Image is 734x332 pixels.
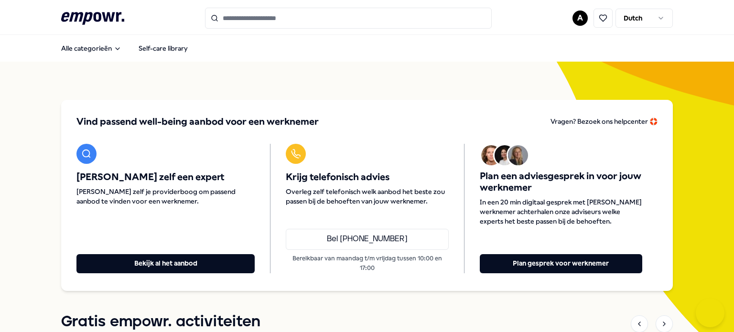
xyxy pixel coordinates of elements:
span: [PERSON_NAME] zelf je providerboog om passend aanbod te vinden voor een werknemer. [76,187,255,206]
a: Vragen? Bezoek ons helpcenter 🛟 [550,115,658,129]
span: Krijg telefonisch advies [286,171,448,183]
button: Alle categorieën [54,39,129,58]
p: Bereikbaar van maandag t/m vrijdag tussen 10:00 en 17:00 [286,254,448,273]
button: Plan gesprek voor werknemer [480,254,642,273]
span: Overleg zelf telefonisch welk aanbod het beste zou passen bij de behoeften van jouw werknemer. [286,187,448,206]
span: [PERSON_NAME] zelf een expert [76,171,255,183]
span: Vind passend well-being aanbod voor een werknemer [76,115,319,129]
button: Bekijk al het aanbod [76,254,255,273]
span: Vragen? Bezoek ons helpcenter 🛟 [550,118,658,125]
a: Bel [PHONE_NUMBER] [286,229,448,250]
span: Plan een adviesgesprek in voor jouw werknemer [480,171,642,193]
span: In een 20 min digitaal gesprek met [PERSON_NAME] werknemer achterhalen onze adviseurs welke exper... [480,197,642,226]
a: Self-care library [131,39,195,58]
img: Avatar [495,145,515,165]
img: Avatar [481,145,501,165]
input: Search for products, categories or subcategories [205,8,492,29]
nav: Main [54,39,195,58]
button: A [572,11,588,26]
iframe: Help Scout Beacon - Open [696,299,724,327]
img: Avatar [508,145,528,165]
